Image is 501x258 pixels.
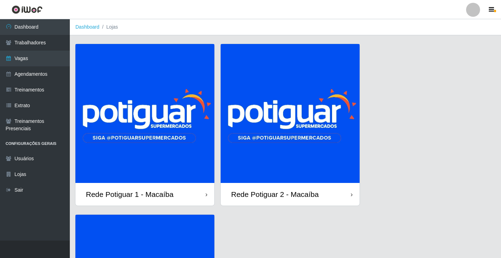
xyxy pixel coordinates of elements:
[100,23,118,31] li: Lojas
[12,5,43,14] img: CoreUI Logo
[221,44,360,183] img: cardImg
[75,44,214,183] img: cardImg
[70,19,501,35] nav: breadcrumb
[231,190,319,199] div: Rede Potiguar 2 - Macaíba
[221,44,360,206] a: Rede Potiguar 2 - Macaíba
[75,44,214,206] a: Rede Potiguar 1 - Macaíba
[86,190,174,199] div: Rede Potiguar 1 - Macaíba
[75,24,100,30] a: Dashboard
